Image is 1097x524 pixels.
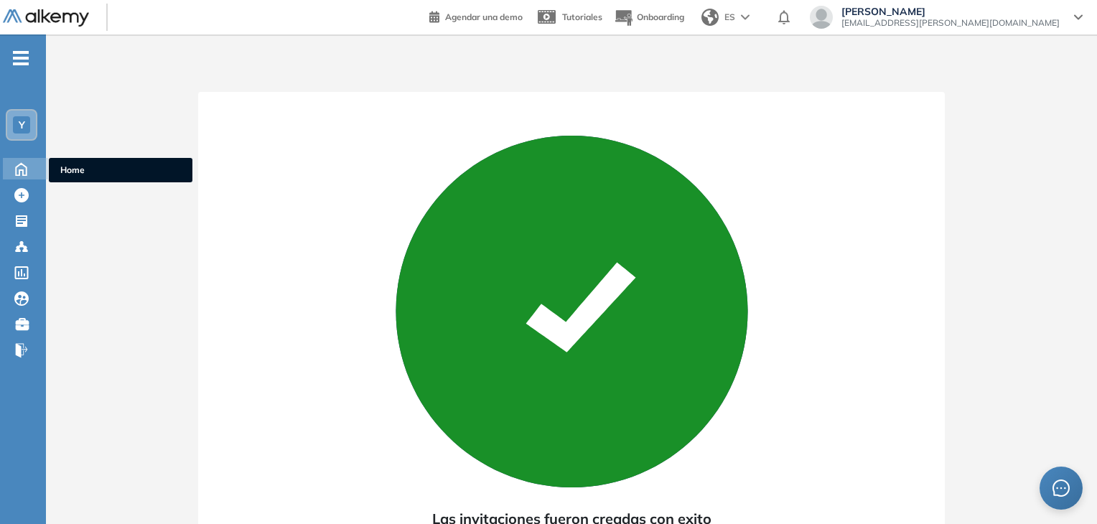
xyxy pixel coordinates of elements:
[614,2,684,33] button: Onboarding
[429,7,523,24] a: Agendar una demo
[701,9,719,26] img: world
[19,119,25,131] span: Y
[637,11,684,22] span: Onboarding
[445,11,523,22] span: Agendar una demo
[1052,479,1070,497] span: message
[841,17,1060,29] span: [EMAIL_ADDRESS][PERSON_NAME][DOMAIN_NAME]
[741,14,750,20] img: arrow
[562,11,602,22] span: Tutoriales
[724,11,735,24] span: ES
[841,6,1060,17] span: [PERSON_NAME]
[60,164,181,177] span: Home
[13,57,29,60] i: -
[3,9,89,27] img: Logo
